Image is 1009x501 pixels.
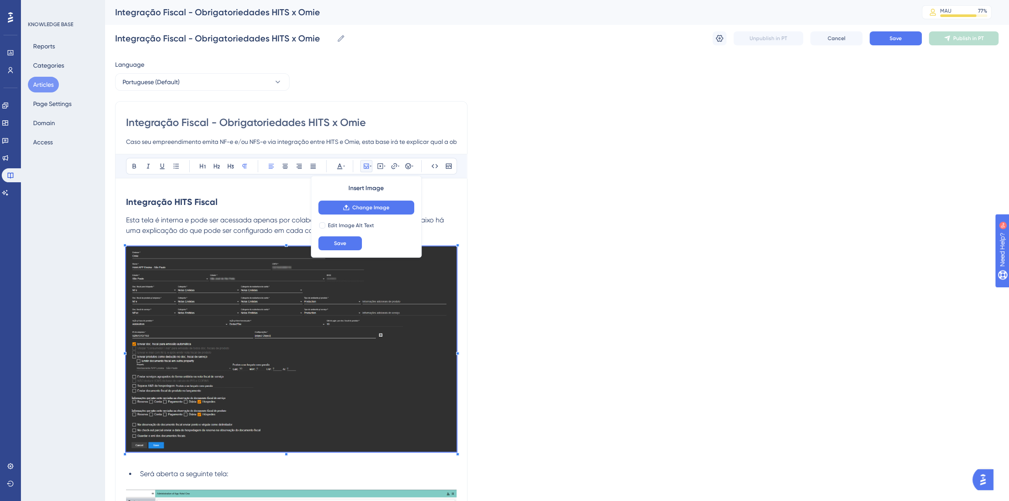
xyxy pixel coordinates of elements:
input: Article Name [115,32,333,44]
span: Save [890,35,902,42]
div: MAU [940,7,951,14]
button: Domain [28,115,60,131]
div: KNOWLEDGE BASE [28,21,73,28]
span: Need Help? [20,2,55,13]
span: Será aberta a seguinte tela: [140,470,228,478]
button: Cancel [810,31,862,45]
span: Language [115,59,144,70]
span: Edit Image Alt Text [328,222,374,229]
div: Integração Fiscal - Obrigatoriedades HITS x Omie [115,6,900,18]
span: Cancel [828,35,845,42]
button: Change Image [318,201,414,215]
button: Save [869,31,922,45]
button: Access [28,134,58,150]
strong: Integração HITS Fiscal [126,197,218,207]
input: Article Description [126,136,457,147]
button: Unpublish in PT [733,31,803,45]
span: Portuguese (Default) [123,77,180,87]
span: Esta tela é interna e pode ser acessada apenas por colaboradores da APP Sistemas, mas abaixo há u... [126,216,446,235]
span: Insert Image [348,183,384,194]
button: Categories [28,58,69,73]
button: Save [318,236,362,250]
div: 9+ [59,4,65,11]
button: Page Settings [28,96,77,112]
span: Change Image [352,204,389,211]
iframe: UserGuiding AI Assistant Launcher [972,467,999,493]
span: Save [334,240,346,247]
span: Unpublish in PT [750,35,787,42]
input: Article Title [126,116,457,130]
button: Portuguese (Default) [115,73,290,91]
button: Reports [28,38,60,54]
button: Articles [28,77,59,92]
button: Publish in PT [929,31,999,45]
span: Publish in PT [953,35,984,42]
div: 77 % [978,7,987,14]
